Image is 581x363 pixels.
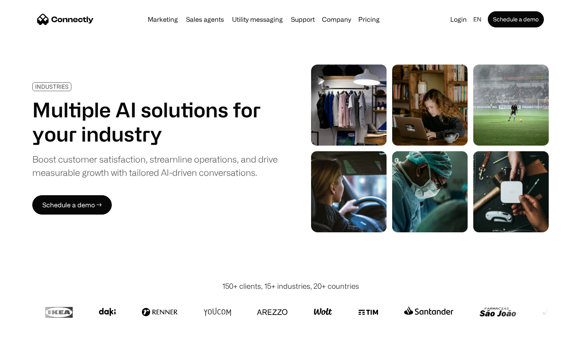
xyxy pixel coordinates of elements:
a: Support [288,16,318,23]
div: INDUSTRIES [35,83,69,90]
div: 150+ clients, 15+ industries, 20+ countries [222,281,359,292]
aside: Language selected: English [8,348,48,360]
div: Company [322,14,351,25]
div: en [473,14,481,25]
ul: Language list [16,349,48,360]
div: Boost customer satisfaction, streamline operations, and drive measurable growth with tailored AI-... [32,152,278,179]
a: Marketing [144,16,181,23]
a: Schedule a demo → [32,195,112,215]
a: Login [447,14,470,25]
a: Pricing [355,16,383,23]
a: Sales agents [183,16,227,23]
a: Schedule a demo [488,11,544,27]
h1: Multiple AI solutions for your industry [32,98,278,146]
a: Utility messaging [229,16,286,23]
